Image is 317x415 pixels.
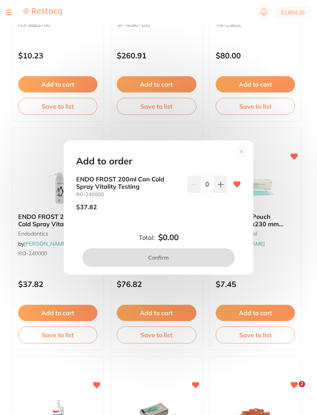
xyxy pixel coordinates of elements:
[76,176,181,190] b: ENDO FROST 200ml Can Cold Spray Vitality Testing
[82,248,235,267] button: Confirm
[139,234,155,241] label: Total:
[23,8,62,17] a: Restocq Logo
[299,381,305,387] span: 2
[158,233,179,242] b: $0.00
[76,203,97,210] p: $37.82
[76,191,181,197] small: RO-240000
[283,381,302,400] iframe: Intercom live chat
[23,8,62,16] img: Restocq Logo
[76,156,132,167] h2: Add to order
[274,6,311,19] button: $1,854.26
